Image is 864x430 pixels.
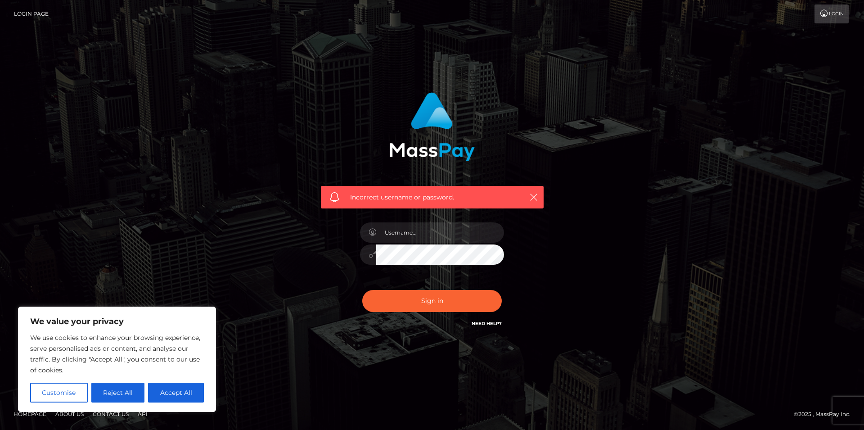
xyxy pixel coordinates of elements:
[794,409,857,419] div: © 2025 , MassPay Inc.
[30,316,204,327] p: We value your privacy
[91,383,145,403] button: Reject All
[10,407,50,421] a: Homepage
[14,5,49,23] a: Login Page
[89,407,132,421] a: Contact Us
[134,407,151,421] a: API
[376,222,504,243] input: Username...
[389,92,475,161] img: MassPay Login
[52,407,87,421] a: About Us
[148,383,204,403] button: Accept All
[30,383,88,403] button: Customise
[814,5,849,23] a: Login
[30,332,204,376] p: We use cookies to enhance your browsing experience, serve personalised ads or content, and analys...
[350,193,514,202] span: Incorrect username or password.
[472,321,502,326] a: Need Help?
[18,307,216,412] div: We value your privacy
[362,290,502,312] button: Sign in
